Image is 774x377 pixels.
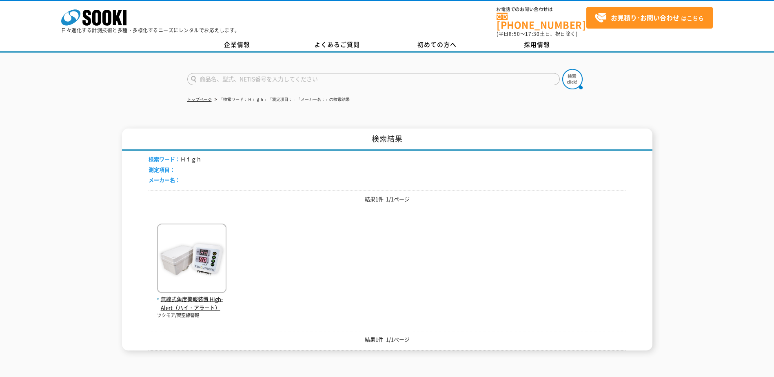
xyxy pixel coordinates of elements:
a: [PHONE_NUMBER] [497,13,586,29]
p: ツクモア/架空線警報 [157,312,226,319]
span: 17:30 [525,30,540,38]
li: 「検索ワード：Ｈｉｇｈ」「測定項目：」「メーカー名：」の検索結果 [213,95,350,104]
a: よくあるご質問 [287,39,387,51]
strong: お見積り･お問い合わせ [611,13,679,22]
a: 採用情報 [487,39,587,51]
h1: 検索結果 [122,129,652,151]
span: お電話でのお問い合わせは [497,7,586,12]
p: 日々進化する計測技術と多種・多様化するニーズにレンタルでお応えします。 [61,28,240,33]
span: 検索ワード： [149,155,180,163]
p: 結果1件 1/1ページ [149,195,626,204]
a: お見積り･お問い合わせはこちら [586,7,713,29]
span: 無線式角度警報装置 High-Alert（ハイ・アラート） [157,295,226,312]
span: 8:50 [509,30,520,38]
span: 測定項目： [149,166,175,173]
a: トップページ [187,97,212,102]
span: はこちら [594,12,704,24]
a: 初めての方へ [387,39,487,51]
span: (平日 ～ 土日、祝日除く) [497,30,577,38]
p: 結果1件 1/1ページ [149,335,626,344]
li: Ｈｉｇｈ [149,155,202,164]
span: 初めての方へ [417,40,457,49]
span: メーカー名： [149,176,180,184]
input: 商品名、型式、NETIS番号を入力してください [187,73,560,85]
img: btn_search.png [562,69,583,89]
img: High-Alert（ハイ・アラート） [157,224,226,295]
a: 企業情報 [187,39,287,51]
a: 無線式角度警報装置 High-Alert（ハイ・アラート） [157,286,226,312]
